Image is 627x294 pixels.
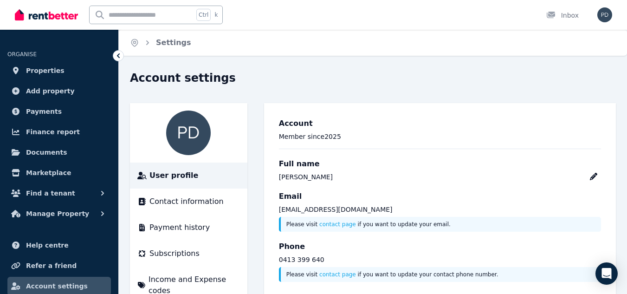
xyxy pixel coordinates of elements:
span: Subscriptions [149,248,200,259]
div: Inbox [546,11,579,20]
img: PATRICIA DAVIS [166,111,211,155]
span: Finance report [26,126,80,137]
a: Refer a friend [7,256,111,275]
span: Properties [26,65,65,76]
a: Documents [7,143,111,162]
a: User profile [137,170,240,181]
a: Contact information [137,196,240,207]
h3: Full name [279,158,601,170]
a: Settings [156,38,191,47]
h3: Phone [279,241,601,252]
p: [EMAIL_ADDRESS][DOMAIN_NAME] [279,205,601,214]
h1: Account settings [130,71,236,85]
span: k [214,11,218,19]
span: Documents [26,147,67,158]
span: Manage Property [26,208,89,219]
span: Help centre [26,240,69,251]
a: Properties [7,61,111,80]
div: [PERSON_NAME] [279,172,333,182]
span: Refer a friend [26,260,77,271]
h3: Email [279,191,601,202]
p: Please visit if you want to update your email. [286,221,595,228]
a: Subscriptions [137,248,240,259]
span: Contact information [149,196,224,207]
a: contact page [319,221,356,228]
h3: Account [279,118,601,129]
button: Manage Property [7,204,111,223]
nav: Breadcrumb [119,30,202,56]
span: Account settings [26,281,88,292]
a: Payment history [137,222,240,233]
p: Member since 2025 [279,132,601,141]
a: Add property [7,82,111,100]
a: Payments [7,102,111,121]
img: PATRICIA DAVIS [597,7,612,22]
div: Open Intercom Messenger [595,262,618,285]
button: Find a tenant [7,184,111,203]
a: Help centre [7,236,111,255]
a: Finance report [7,123,111,141]
span: Find a tenant [26,188,75,199]
a: Marketplace [7,163,111,182]
img: RentBetter [15,8,78,22]
span: Payment history [149,222,210,233]
span: ORGANISE [7,51,37,58]
span: Add property [26,85,75,97]
p: Please visit if you want to update your contact phone number. [286,271,595,278]
span: Ctrl [196,9,211,21]
p: 0413 399 640 [279,255,601,264]
a: contact page [319,271,356,278]
span: User profile [149,170,198,181]
span: Payments [26,106,62,117]
span: Marketplace [26,167,71,178]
